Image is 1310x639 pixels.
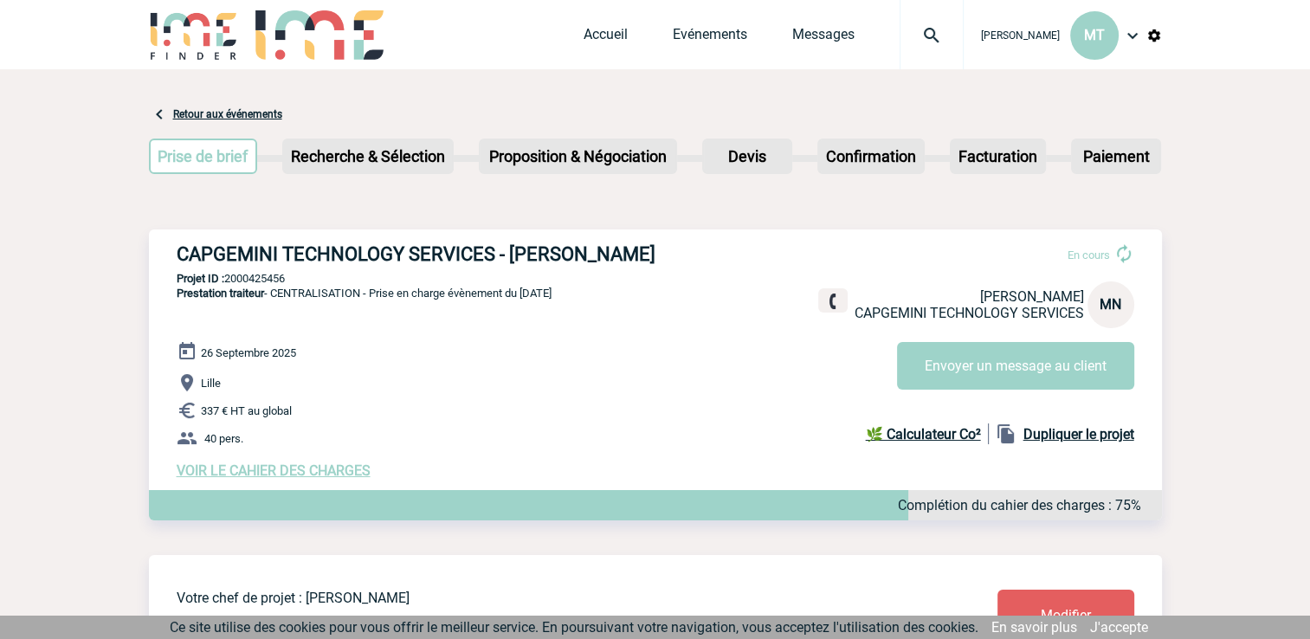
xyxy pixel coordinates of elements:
[173,108,282,120] a: Retour aux événements
[952,140,1044,172] p: Facturation
[991,619,1077,636] a: En savoir plus
[284,140,452,172] p: Recherche & Sélection
[481,140,675,172] p: Proposition & Négociation
[177,243,696,265] h3: CAPGEMINI TECHNOLOGY SERVICES - [PERSON_NAME]
[177,287,552,300] span: - CENTRALISATION - Prise en charge évènement du [DATE]
[819,140,923,172] p: Confirmation
[201,377,221,390] span: Lille
[980,288,1084,305] span: [PERSON_NAME]
[996,423,1016,444] img: file_copy-black-24dp.png
[149,10,239,60] img: IME-Finder
[170,619,978,636] span: Ce site utilise des cookies pour vous offrir le meilleur service. En poursuivant votre navigation...
[149,272,1162,285] p: 2000425456
[177,590,895,606] p: Votre chef de projet : [PERSON_NAME]
[1090,619,1148,636] a: J'accepte
[177,462,371,479] a: VOIR LE CAHIER DES CHARGES
[1068,248,1110,261] span: En cours
[866,426,981,442] b: 🌿 Calculateur Co²
[1100,296,1121,313] span: MN
[177,287,264,300] span: Prestation traiteur
[204,432,243,445] span: 40 pers.
[866,423,989,444] a: 🌿 Calculateur Co²
[584,26,628,50] a: Accueil
[825,294,841,309] img: fixe.png
[792,26,855,50] a: Messages
[1073,140,1159,172] p: Paiement
[1084,27,1105,43] span: MT
[855,305,1084,321] span: CAPGEMINI TECHNOLOGY SERVICES
[201,404,292,417] span: 337 € HT au global
[981,29,1060,42] span: [PERSON_NAME]
[1023,426,1134,442] b: Dupliquer le projet
[897,342,1134,390] button: Envoyer un message au client
[177,272,224,285] b: Projet ID :
[673,26,747,50] a: Evénements
[1041,607,1091,623] span: Modifier
[201,346,296,359] span: 26 Septembre 2025
[704,140,791,172] p: Devis
[151,140,256,172] p: Prise de brief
